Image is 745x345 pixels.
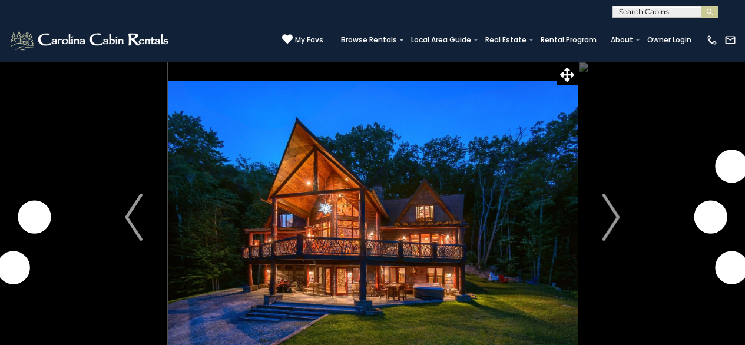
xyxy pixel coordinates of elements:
img: phone-regular-white.png [706,34,718,46]
img: arrow [125,194,143,241]
span: My Favs [295,35,323,45]
img: mail-regular-white.png [724,34,736,46]
a: My Favs [282,34,323,46]
img: arrow [602,194,620,241]
a: Real Estate [479,32,532,48]
img: White-1-2.png [9,28,172,52]
a: Rental Program [535,32,602,48]
a: Local Area Guide [405,32,477,48]
a: Owner Login [641,32,697,48]
a: About [605,32,639,48]
a: Browse Rentals [335,32,403,48]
